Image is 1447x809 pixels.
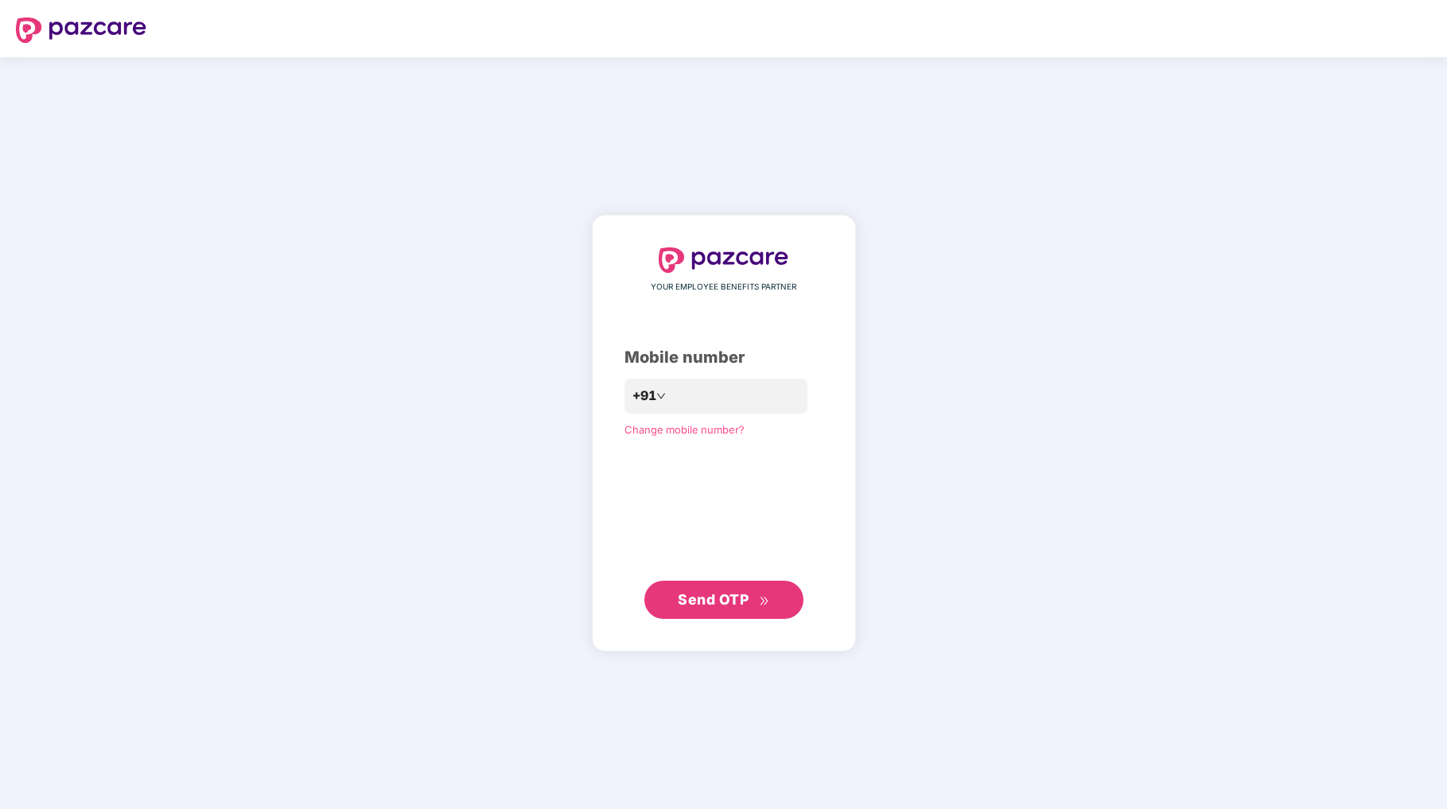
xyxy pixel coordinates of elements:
span: double-right [759,596,769,606]
a: Change mobile number? [624,423,745,436]
span: Send OTP [678,591,749,608]
div: Mobile number [624,345,823,370]
span: +91 [632,386,656,406]
span: down [656,391,666,401]
img: logo [659,247,789,273]
button: Send OTPdouble-right [644,581,803,619]
img: logo [16,18,146,43]
span: YOUR EMPLOYEE BENEFITS PARTNER [651,281,796,294]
